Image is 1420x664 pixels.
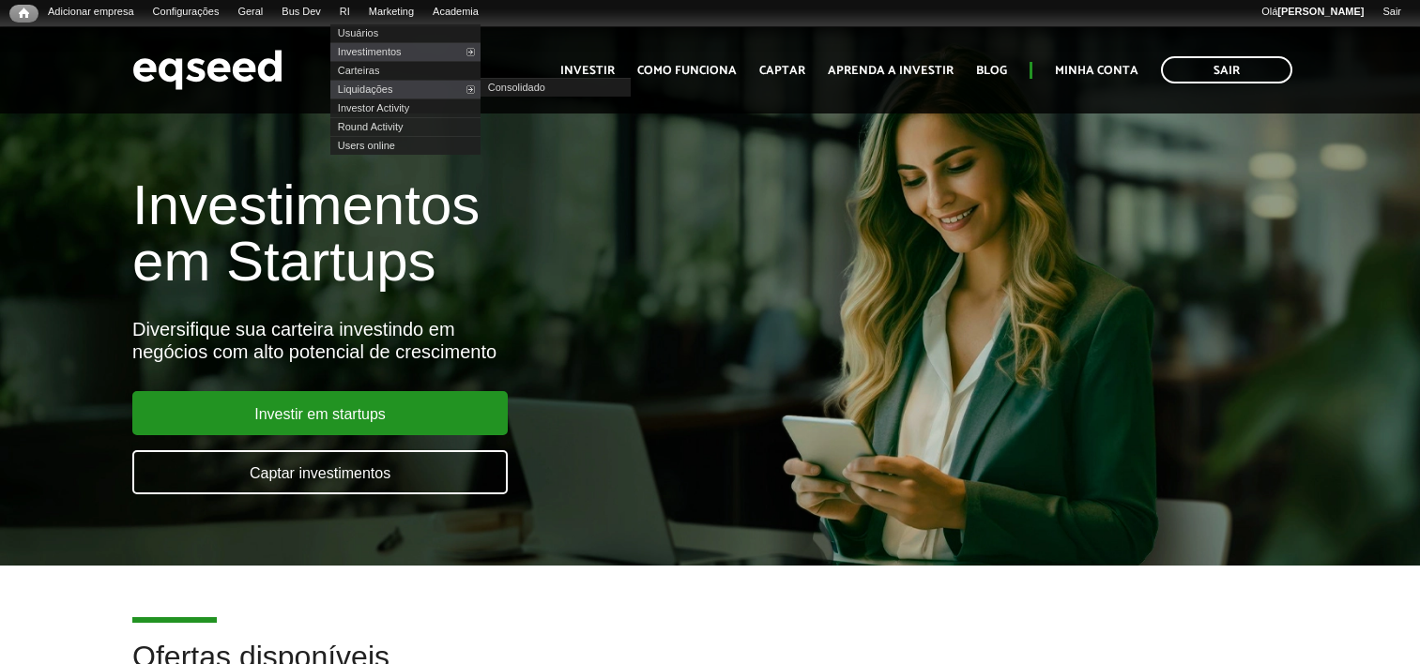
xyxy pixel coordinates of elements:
a: Academia [423,5,488,20]
a: Início [9,5,38,23]
a: Geral [228,5,272,20]
a: Como funciona [637,65,737,77]
h1: Investimentos em Startups [132,177,815,290]
a: Olá[PERSON_NAME] [1252,5,1373,20]
a: RI [330,5,359,20]
strong: [PERSON_NAME] [1277,6,1364,17]
a: Blog [976,65,1007,77]
a: Aprenda a investir [828,65,954,77]
img: EqSeed [132,45,282,95]
a: Captar investimentos [132,450,508,494]
span: Início [19,7,29,20]
a: Adicionar empresa [38,5,144,20]
a: Configurações [144,5,229,20]
a: Minha conta [1055,65,1138,77]
a: Usuários [330,23,481,42]
a: Marketing [359,5,423,20]
div: Diversifique sua carteira investindo em negócios com alto potencial de crescimento [132,318,815,363]
a: Investir em startups [132,391,508,435]
a: Investir [560,65,615,77]
a: Captar [759,65,805,77]
a: Sair [1161,56,1292,83]
a: Sair [1373,5,1411,20]
a: Bus Dev [272,5,330,20]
